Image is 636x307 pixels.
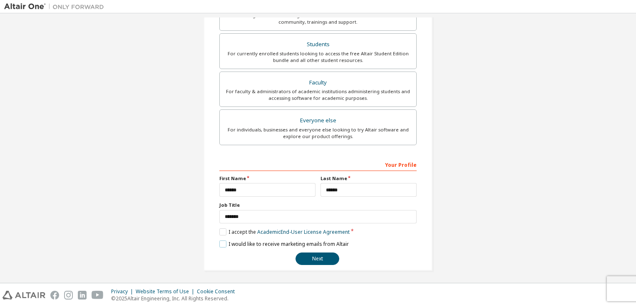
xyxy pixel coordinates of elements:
button: Next [296,253,339,265]
div: Website Terms of Use [136,288,197,295]
div: For currently enrolled students looking to access the free Altair Student Edition bundle and all ... [225,50,411,64]
img: altair_logo.svg [2,291,45,300]
div: Everyone else [225,115,411,126]
p: © 2025 Altair Engineering, Inc. All Rights Reserved. [111,295,240,302]
label: Last Name [320,175,417,182]
img: linkedin.svg [78,291,87,300]
div: For existing customers looking to access software downloads, HPC resources, community, trainings ... [225,12,411,25]
div: For individuals, businesses and everyone else looking to try Altair software and explore our prod... [225,126,411,140]
label: I accept the [219,228,350,235]
div: Cookie Consent [197,288,240,295]
img: facebook.svg [50,291,59,300]
label: First Name [219,175,316,182]
img: instagram.svg [64,291,73,300]
img: youtube.svg [92,291,104,300]
div: Privacy [111,288,136,295]
div: Your Profile [219,158,417,171]
img: Altair One [4,2,108,11]
div: Students [225,39,411,50]
label: I would like to receive marketing emails from Altair [219,240,349,248]
label: Job Title [219,202,417,208]
a: Academic End-User License Agreement [257,228,350,235]
div: For faculty & administrators of academic institutions administering students and accessing softwa... [225,88,411,102]
div: Faculty [225,77,411,89]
